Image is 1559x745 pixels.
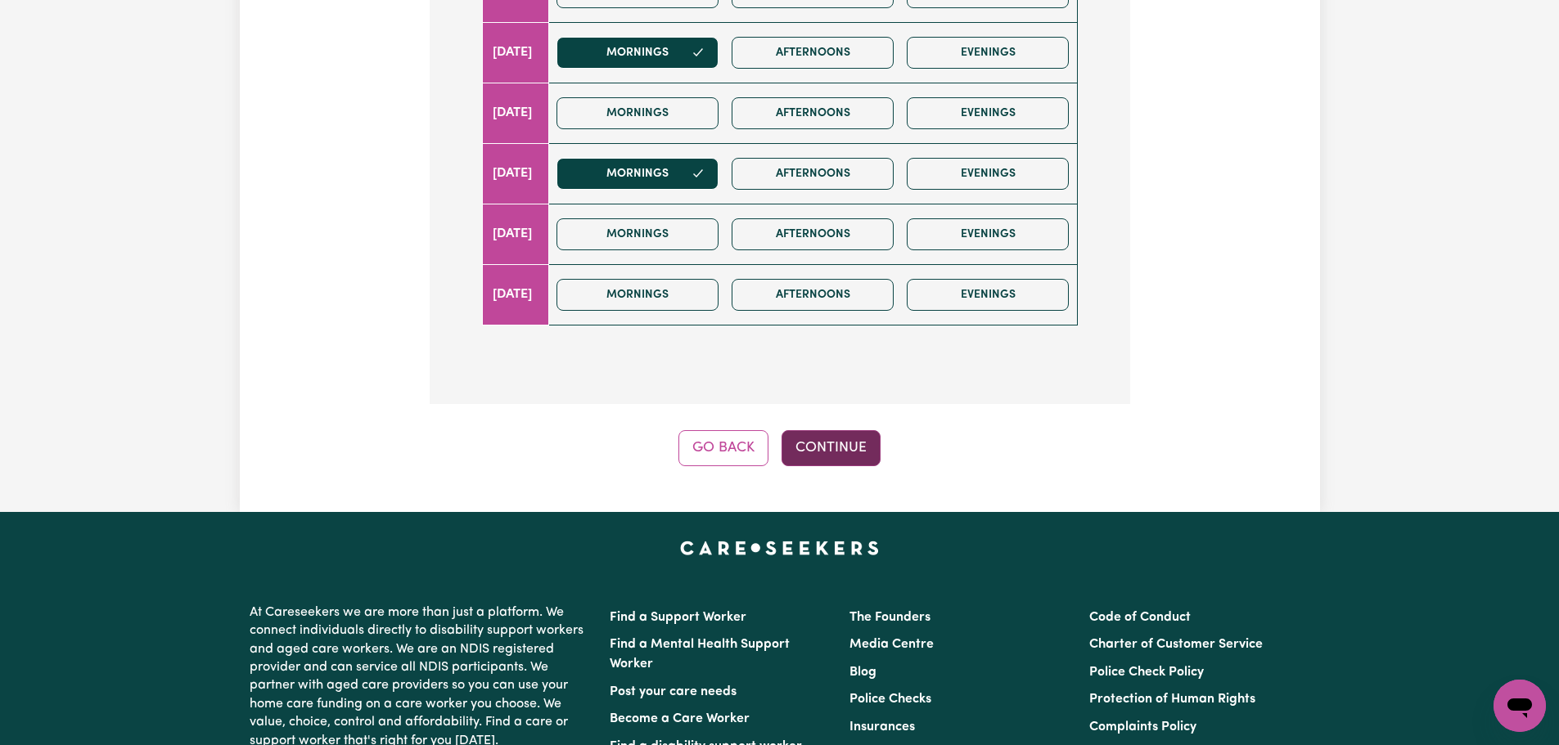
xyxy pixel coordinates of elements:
[610,638,790,671] a: Find a Mental Health Support Worker
[1089,611,1191,624] a: Code of Conduct
[1494,680,1546,732] iframe: Button to launch messaging window
[680,541,879,554] a: Careseekers home page
[1089,638,1263,651] a: Charter of Customer Service
[849,638,934,651] a: Media Centre
[907,279,1069,311] button: Evenings
[556,218,719,250] button: Mornings
[556,279,719,311] button: Mornings
[1089,720,1196,734] a: Complaints Policy
[732,37,894,69] button: Afternoons
[732,158,894,190] button: Afternoons
[482,264,549,325] td: [DATE]
[556,97,719,129] button: Mornings
[732,97,894,129] button: Afternoons
[482,22,549,83] td: [DATE]
[556,158,719,190] button: Mornings
[732,279,894,311] button: Afternoons
[782,430,881,466] button: Continue
[907,218,1069,250] button: Evenings
[1089,666,1204,679] a: Police Check Policy
[482,83,549,143] td: [DATE]
[678,430,768,466] button: Go Back
[849,611,930,624] a: The Founders
[482,143,549,204] td: [DATE]
[610,712,750,725] a: Become a Care Worker
[482,204,549,264] td: [DATE]
[610,685,737,698] a: Post your care needs
[849,693,931,706] a: Police Checks
[556,37,719,69] button: Mornings
[732,218,894,250] button: Afternoons
[907,97,1069,129] button: Evenings
[1089,693,1255,706] a: Protection of Human Rights
[849,666,876,679] a: Blog
[849,720,915,734] a: Insurances
[907,37,1069,69] button: Evenings
[610,611,746,624] a: Find a Support Worker
[907,158,1069,190] button: Evenings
